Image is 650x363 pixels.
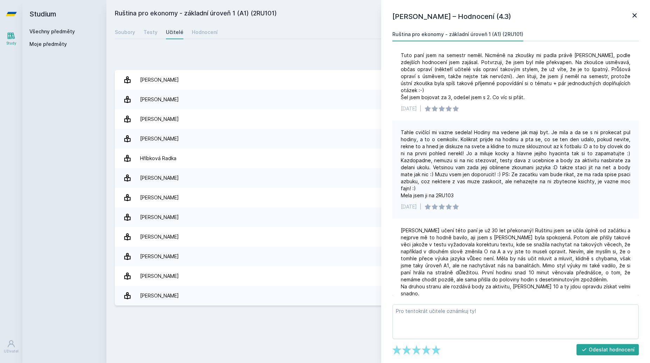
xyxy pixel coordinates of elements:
a: [PERSON_NAME] 5 hodnocení 4.8 [115,129,642,149]
a: Study [1,28,21,49]
span: Moje předměty [29,41,67,48]
a: [PERSON_NAME] 3 hodnocení 5.0 [115,286,642,306]
div: [PERSON_NAME] [140,210,179,224]
div: Testy [144,29,158,36]
a: [PERSON_NAME] 1 hodnocení 5.0 [115,266,642,286]
a: Testy [144,25,158,39]
a: [PERSON_NAME] 3 hodnocení 4.3 [115,247,642,266]
div: [PERSON_NAME] [140,93,179,107]
div: [DATE] [401,203,417,210]
a: [PERSON_NAME] 4 hodnocení 5.0 [115,90,642,109]
div: | [420,105,421,112]
a: Uživatel [1,336,21,357]
a: [PERSON_NAME] [115,70,642,90]
h2: Ruština pro ekonomy - základní úroveň 1 (A1) (2RU101) [115,8,563,20]
div: [PERSON_NAME] [140,73,179,87]
div: [PERSON_NAME] učení této paní je už 30 let překonaný! Ruštinu jsem se učila úplně od začátku a ne... [401,227,630,297]
a: [PERSON_NAME] 1 hodnocení 5.0 [115,207,642,227]
div: [PERSON_NAME] [140,112,179,126]
div: [PERSON_NAME] [140,191,179,205]
div: [PERSON_NAME] [140,171,179,185]
div: Study [6,41,16,46]
a: Hodnocení [192,25,218,39]
div: Tahle cvičící mi vazne sedela! Hodiny ma vedene jak maji byt. Je mila a da se s ni prokecat pul h... [401,129,630,199]
div: [PERSON_NAME] [140,289,179,303]
a: Soubory [115,25,135,39]
div: | [420,203,421,210]
div: [PERSON_NAME] [140,132,179,146]
div: [PERSON_NAME] [140,269,179,283]
div: Hodnocení [192,29,218,36]
a: [PERSON_NAME] 10 hodnocení 5.0 [115,188,642,207]
div: Soubory [115,29,135,36]
a: [PERSON_NAME] 11 hodnocení 5.0 [115,168,642,188]
div: [PERSON_NAME] [140,249,179,263]
div: Hříbková Radka [140,151,176,165]
div: [DATE] [401,105,417,112]
div: Učitelé [166,29,183,36]
div: Uživatel [4,349,19,354]
a: Učitelé [166,25,183,39]
div: Tuto paní jsem na semestr neměl. Nicméně na zkoušky mi padla právě [PERSON_NAME], podle zdejších ... [401,52,630,101]
a: [PERSON_NAME] 4 hodnocení 4.5 [115,227,642,247]
a: [PERSON_NAME] 7 hodnocení 5.0 [115,109,642,129]
a: Hříbková Radka 6 hodnocení 4.8 [115,149,642,168]
a: Všechny předměty [29,28,75,34]
div: [PERSON_NAME] [140,230,179,244]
